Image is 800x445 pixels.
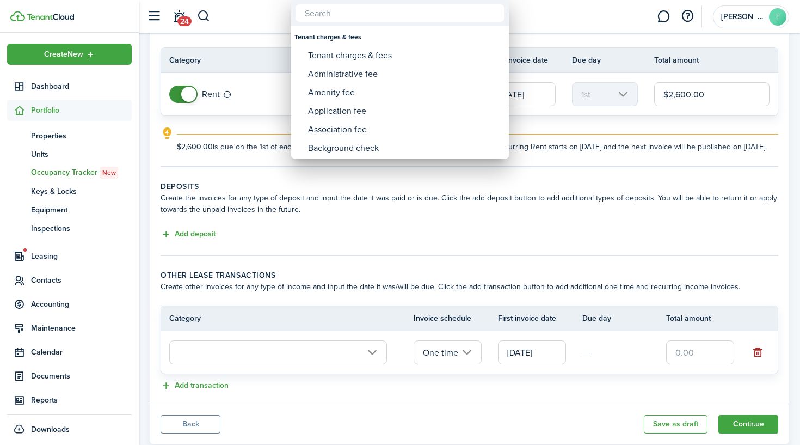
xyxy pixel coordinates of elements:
[296,4,504,22] input: Search
[308,139,501,157] div: Background check
[308,46,501,65] div: Tenant charges & fees
[308,120,501,139] div: Association fee
[308,102,501,120] div: Application fee
[294,28,506,46] div: Tenant charges & fees
[308,83,501,102] div: Amenity fee
[308,65,501,83] div: Administrative fee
